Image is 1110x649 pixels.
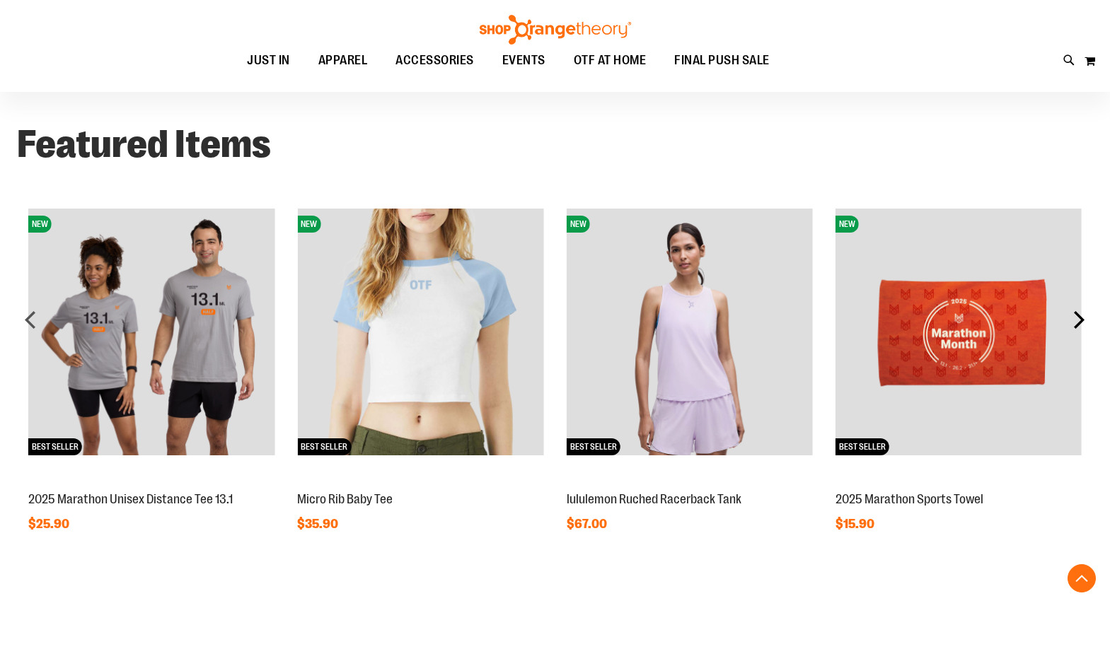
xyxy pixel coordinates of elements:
[381,45,488,77] a: ACCESSORIES
[836,476,1082,488] a: 2025 Marathon Sports TowelNEWBEST SELLER
[28,476,274,488] a: 2025 Marathon Unisex Distance Tee 13.1NEWBEST SELLER
[304,45,382,77] a: APPAREL
[488,45,560,77] a: EVENTS
[297,209,543,455] img: Micro Rib Baby Tee
[28,216,52,233] span: NEW
[567,216,590,233] span: NEW
[1068,564,1096,592] button: Back To Top
[567,438,620,455] span: BEST SELLER
[836,517,877,531] span: $15.90
[28,438,82,455] span: BEST SELLER
[836,209,1082,455] img: 2025 Marathon Sports Towel
[233,45,304,77] a: JUST IN
[297,492,393,506] a: Micro Rib Baby Tee
[28,517,71,531] span: $25.90
[395,45,474,76] span: ACCESSORIES
[836,216,859,233] span: NEW
[660,45,784,77] a: FINAL PUSH SALE
[836,438,889,455] span: BEST SELLER
[567,492,741,506] a: lululemon Ruched Racerback Tank
[567,209,813,455] img: lululemon Ruched Racerback Tank
[17,122,271,166] strong: Featured Items
[574,45,647,76] span: OTF AT HOME
[567,476,813,488] a: lululemon Ruched Racerback TankNEWBEST SELLER
[247,45,290,76] span: JUST IN
[28,492,233,506] a: 2025 Marathon Unisex Distance Tee 13.1
[836,492,983,506] a: 2025 Marathon Sports Towel
[297,216,320,233] span: NEW
[28,209,274,455] img: 2025 Marathon Unisex Distance Tee 13.1
[297,476,543,488] a: Micro Rib Baby TeeNEWBEST SELLER
[1065,305,1093,334] div: next
[502,45,545,76] span: EVENTS
[297,438,351,455] span: BEST SELLER
[318,45,368,76] span: APPAREL
[674,45,770,76] span: FINAL PUSH SALE
[17,305,45,334] div: prev
[297,517,340,531] span: $35.90
[478,15,633,45] img: Shop Orangetheory
[560,45,661,77] a: OTF AT HOME
[567,517,609,531] span: $67.00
